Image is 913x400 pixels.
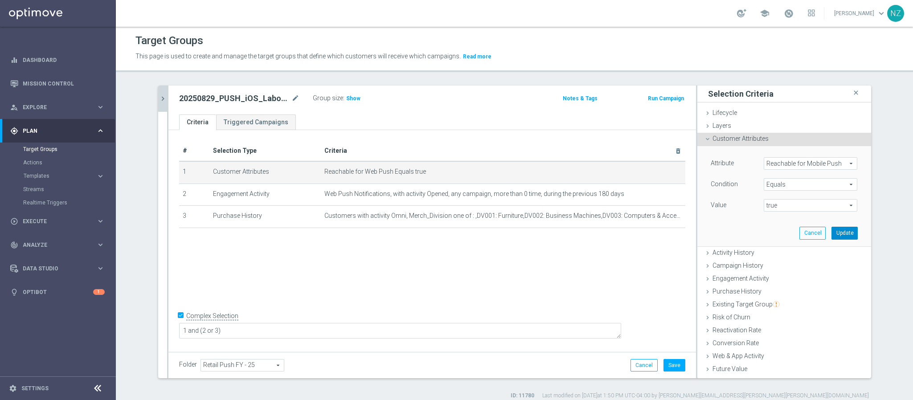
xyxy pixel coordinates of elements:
span: Web & App Activity [712,352,764,359]
a: Target Groups [23,146,93,153]
span: Value Segments [712,378,758,385]
div: equalizer Dashboard [10,57,105,64]
a: [PERSON_NAME]keyboard_arrow_down [833,7,887,20]
td: Engagement Activity [209,184,321,206]
span: This page is used to create and manage the target groups that define which customers will receive... [135,53,461,60]
span: Customer Attributes [712,135,769,142]
button: Save [663,359,685,371]
span: Analyze [23,242,96,248]
i: keyboard_arrow_right [96,103,105,111]
div: Data Studio [10,265,96,273]
button: play_circle_outline Execute keyboard_arrow_right [10,218,105,225]
td: 1 [179,161,209,184]
i: settings [9,384,17,392]
a: Mission Control [23,72,105,95]
td: Purchase History [209,206,321,228]
i: lightbulb [10,288,18,296]
button: lightbulb Optibot 1 [10,289,105,296]
span: Templates [24,173,87,179]
button: person_search Explore keyboard_arrow_right [10,104,105,111]
i: keyboard_arrow_right [96,127,105,135]
span: Customers with activity Omni, Merch_Division one of : ,DV001: Furniture,DV002: Business Machines,... [324,212,682,220]
span: Reactivation Rate [712,327,761,334]
span: Purchase History [712,288,762,295]
th: Selection Type [209,141,321,161]
i: keyboard_arrow_right [96,217,105,225]
span: Web Push Notifications, with activity Opened, any campaign, more than 0 time, during the previous... [324,190,624,198]
a: Streams [23,186,93,193]
i: play_circle_outline [10,217,18,225]
td: 3 [179,206,209,228]
span: keyboard_arrow_down [876,8,886,18]
label: ID: 11780 [511,392,534,400]
lable: Condition [711,180,738,188]
i: person_search [10,103,18,111]
span: Data Studio [23,266,96,271]
label: Last modified on [DATE] at 1:50 PM UTC-04:00 by [PERSON_NAME][EMAIL_ADDRESS][PERSON_NAME][PERSON_... [542,392,869,400]
i: keyboard_arrow_right [96,241,105,249]
div: Mission Control [10,72,105,95]
div: 1 [93,289,105,295]
i: equalizer [10,56,18,64]
span: Lifecycle [712,109,737,116]
h2: 20250829_PUSH_iOS_LaborDay [179,93,290,104]
a: Actions [23,159,93,166]
button: Update [831,227,858,239]
i: gps_fixed [10,127,18,135]
button: Notes & Tags [562,94,598,103]
a: Realtime Triggers [23,199,93,206]
span: Future Value [712,365,747,372]
th: # [179,141,209,161]
span: Existing Target Group [712,301,779,308]
a: Optibot [23,280,93,304]
div: Optibot [10,280,105,304]
a: Dashboard [23,48,105,72]
div: Explore [10,103,96,111]
button: gps_fixed Plan keyboard_arrow_right [10,127,105,135]
button: Cancel [631,359,658,371]
span: Risk of Churn [712,314,750,321]
i: delete_forever [675,147,682,155]
button: Templates keyboard_arrow_right [23,172,105,180]
button: Data Studio keyboard_arrow_right [10,265,105,272]
div: Analyze [10,241,96,249]
a: Settings [21,386,49,391]
td: Customer Attributes [209,161,321,184]
button: track_changes Analyze keyboard_arrow_right [10,241,105,249]
td: 2 [179,184,209,206]
span: Reachable for Web Push Equals true [324,168,426,176]
lable: Attribute [711,159,734,167]
div: Dashboard [10,48,105,72]
h3: Selection Criteria [708,89,774,99]
label: Complex Selection [186,312,238,320]
label: Value [711,201,726,209]
div: Execute [10,217,96,225]
span: Explore [23,105,96,110]
div: Templates [23,169,115,183]
a: Triggered Campaigns [216,114,296,130]
div: Realtime Triggers [23,196,115,209]
span: Layers [712,122,731,129]
div: Plan [10,127,96,135]
a: Criteria [179,114,216,130]
button: Run Campaign [647,94,685,103]
div: NZ [887,5,904,22]
span: Execute [23,219,96,224]
span: school [760,8,770,18]
div: Templates [24,173,96,179]
div: Actions [23,156,115,169]
i: mode_edit [291,93,299,104]
h1: Target Groups [135,34,203,47]
span: Criteria [324,147,347,154]
button: Mission Control [10,80,105,87]
span: Campaign History [712,262,763,269]
i: keyboard_arrow_right [96,172,105,180]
